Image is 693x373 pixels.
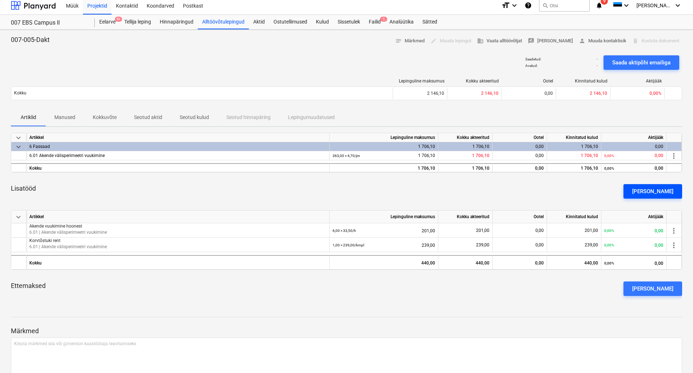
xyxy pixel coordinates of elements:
[623,281,682,296] button: [PERSON_NAME]
[604,223,663,238] div: 0,00
[477,37,522,45] span: Vaata alltöövõtjat
[364,15,385,29] a: Failid1
[198,15,249,29] a: Alltöövõtulepingud
[11,184,36,193] p: Lisatööd
[604,243,614,247] small: 0,00%
[120,15,155,29] a: Tellija leping
[585,242,598,247] span: 239,00
[95,15,120,29] a: Eelarve9+
[29,223,326,229] p: Akende vuukimine hoonest
[472,153,489,158] span: 1 706,10
[604,166,614,170] small: 0,00%
[601,142,667,151] div: 0,00
[14,133,23,142] span: keyboard_arrow_down
[590,91,607,96] span: 2 146,10
[650,91,661,96] span: 0,00%
[11,281,46,296] p: Ettemaksed
[493,133,547,142] div: Ootel
[29,151,326,160] div: 6.01 Akende välisperimeetri vuukimine
[180,114,209,121] p: Seotud kulud
[438,142,493,151] div: 1 706,10
[657,338,693,373] iframe: Chat Widget
[493,255,547,270] div: 0,00
[438,163,493,172] div: 1 706,10
[330,133,438,142] div: Lepinguline maksumus
[392,35,427,47] button: Märkmed
[525,57,541,62] p: Saadetud :
[385,15,418,29] div: Analüütika
[477,38,484,44] span: business
[547,211,601,223] div: Kinnitatud kulud
[585,228,598,233] span: 201,00
[612,58,671,67] div: Saada aktipõhi emailiga
[604,256,663,271] div: 0,00
[93,114,117,121] p: Kokkuvõte
[438,255,493,270] div: 440,00
[29,244,326,250] p: 6.01 | Akende välisperimeetri vuukimine
[474,35,525,47] button: Vaata alltöövõtjat
[547,133,601,142] div: Kinnitatud kulud
[26,255,330,270] div: Kokku
[535,242,544,247] span: 0,00
[380,17,387,22] span: 1
[396,79,444,84] div: Lepinguline maksumus
[395,38,402,44] span: notes
[26,211,330,223] div: Artikkel
[330,255,438,270] div: 440,00
[493,142,547,151] div: 0,00
[29,142,326,151] div: 6 Fassaad
[613,79,662,84] div: Aktijääk
[134,114,162,121] p: Seotud aktid
[333,223,435,238] div: 201,00
[330,163,438,172] div: 1 706,10
[14,143,23,151] span: keyboard_arrow_down
[393,88,447,99] div: 2 146,10
[155,15,198,29] a: Hinnapäringud
[115,17,122,22] span: 9+
[11,35,50,44] p: 007-005-Dakt
[333,243,364,247] small: 1,00 × 239,00 / kmpl
[604,55,679,70] button: Saada aktipõhi emailiga
[476,228,489,233] span: 201,00
[547,142,601,151] div: 1 706,10
[576,35,629,47] button: Muuda kontaktisik
[525,35,576,47] button: [PERSON_NAME]
[544,91,553,96] span: 0,00
[493,163,547,172] div: 0,00
[29,229,326,236] p: 6.01 | Akende välisperimeetri vuukimine
[528,38,534,44] span: rate_review
[14,213,23,221] span: keyboard_arrow_down
[632,187,673,196] div: [PERSON_NAME]
[604,261,614,265] small: 0,00%
[669,152,678,160] span: more_vert
[312,15,333,29] div: Kulud
[559,79,608,84] div: Kinnitatud kulud
[333,229,356,233] small: 6,00 × 33,50 / h
[29,238,326,244] p: Korvtõstuki rent
[597,57,598,62] p: -
[269,15,312,29] div: Ostutellimused
[528,37,573,45] span: [PERSON_NAME]
[26,163,330,172] div: Kokku
[597,63,598,68] p: -
[535,153,544,158] span: 0,00
[249,15,269,29] a: Aktid
[418,15,442,29] a: Sätted
[20,114,37,121] p: Artiklid
[333,15,364,29] a: Sissetulek
[604,229,614,233] small: 0,00%
[330,211,438,223] div: Lepinguline maksumus
[476,242,489,247] span: 239,00
[601,211,667,223] div: Aktijääk
[669,226,678,235] span: more_vert
[330,142,438,151] div: 1 706,10
[95,15,120,29] div: Eelarve
[604,154,614,158] small: 0,00%
[11,19,86,27] div: 007 EBS Campus II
